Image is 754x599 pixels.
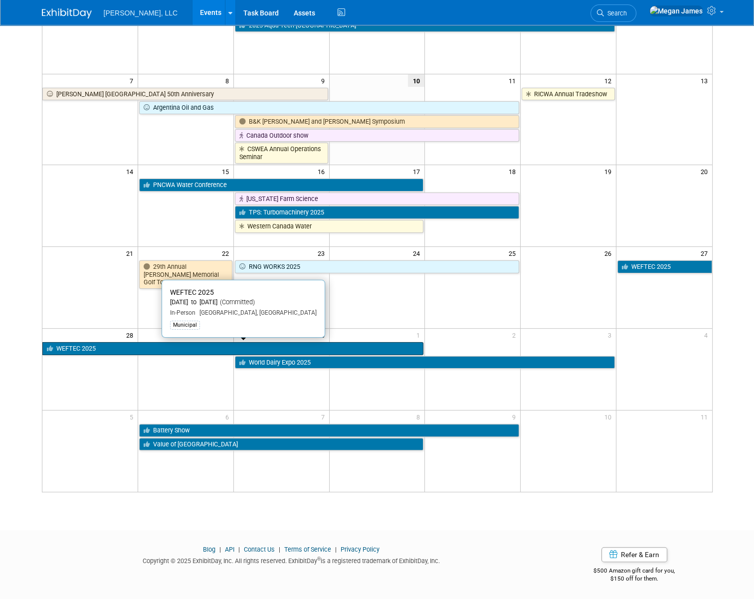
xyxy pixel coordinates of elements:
span: 12 [603,74,616,87]
a: Value of [GEOGRAPHIC_DATA] [139,438,424,451]
span: [PERSON_NAME], LLC [104,9,178,17]
a: API [225,546,234,553]
span: 1 [415,329,424,341]
img: Megan James [649,5,703,16]
a: [PERSON_NAME] [GEOGRAPHIC_DATA] 50th Anniversary [42,88,328,101]
a: WEFTEC 2025 [42,342,424,355]
span: 14 [125,165,138,178]
span: | [333,546,339,553]
span: 10 [408,74,424,87]
span: 11 [700,410,712,423]
span: 16 [317,165,329,178]
span: | [217,546,223,553]
span: | [236,546,242,553]
a: B&K [PERSON_NAME] and [PERSON_NAME] Symposium [235,115,520,128]
a: RICWA Annual Tradeshow [522,88,615,101]
span: In-Person [170,309,195,316]
span: 15 [221,165,233,178]
span: 11 [508,74,520,87]
span: [GEOGRAPHIC_DATA], [GEOGRAPHIC_DATA] [195,309,317,316]
span: 8 [415,410,424,423]
span: 8 [224,74,233,87]
span: 18 [508,165,520,178]
a: Terms of Service [284,546,331,553]
a: 2025 Aqua Tech [GEOGRAPHIC_DATA] [235,19,615,32]
a: Contact Us [244,546,275,553]
span: 19 [603,165,616,178]
span: | [276,546,283,553]
a: Battery Show [139,424,519,437]
span: 6 [224,410,233,423]
div: Municipal [170,321,200,330]
a: Argentina Oil and Gas [139,101,519,114]
a: RNG WORKS 2025 [235,260,520,273]
span: 28 [125,329,138,341]
div: [DATE] to [DATE] [170,298,317,307]
span: 17 [412,165,424,178]
span: 7 [129,74,138,87]
span: WEFTEC 2025 [170,288,214,296]
a: World Dairy Expo 2025 [235,356,615,369]
span: 4 [703,329,712,341]
span: 7 [320,410,329,423]
span: 2 [511,329,520,341]
a: Blog [203,546,215,553]
span: 5 [129,410,138,423]
a: Privacy Policy [341,546,379,553]
img: ExhibitDay [42,8,92,18]
a: PNCWA Water Conference [139,179,424,192]
a: CSWEA Annual Operations Seminar [235,143,328,163]
span: 24 [412,247,424,259]
span: Search [604,9,627,17]
span: 22 [221,247,233,259]
div: Copyright © 2025 ExhibitDay, Inc. All rights reserved. ExhibitDay is a registered trademark of Ex... [42,554,541,566]
div: $500 Amazon gift card for you, [556,560,713,583]
span: (Committed) [217,298,255,306]
a: Canada Outdoor show [235,129,520,142]
span: 23 [317,247,329,259]
a: Western Canada Water [235,220,424,233]
a: Refer & Earn [601,547,667,562]
span: 9 [511,410,520,423]
span: 21 [125,247,138,259]
span: 27 [700,247,712,259]
span: 9 [320,74,329,87]
span: 3 [607,329,616,341]
a: WEFTEC 2025 [617,260,712,273]
span: 10 [603,410,616,423]
span: 20 [700,165,712,178]
span: 26 [603,247,616,259]
a: Search [590,4,636,22]
span: 13 [700,74,712,87]
a: TPS: Turbomachinery 2025 [235,206,520,219]
a: 29th Annual [PERSON_NAME] Memorial Golf Tournament [139,260,232,289]
div: $150 off for them. [556,575,713,583]
sup: ® [317,556,321,562]
a: [US_STATE] Farm Science [235,193,520,205]
span: 25 [508,247,520,259]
